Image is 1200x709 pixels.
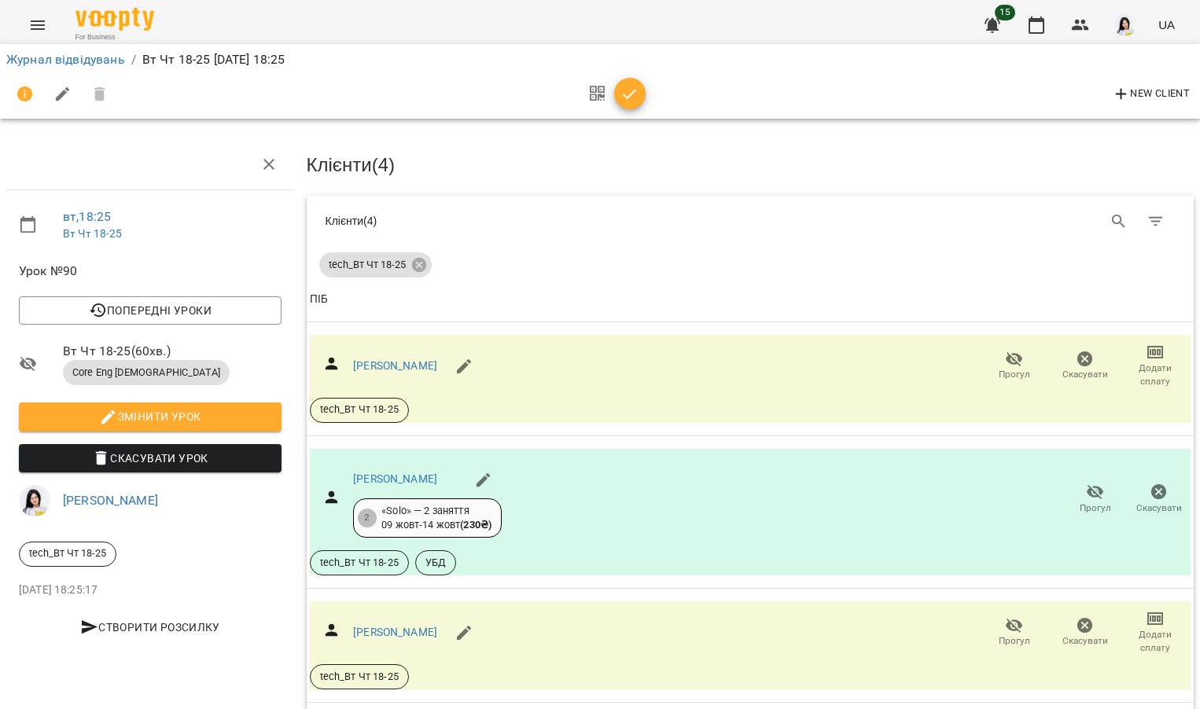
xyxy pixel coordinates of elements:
[311,402,408,417] span: tech_Вт Чт 18-25
[353,472,437,485] a: [PERSON_NAME]
[381,504,491,533] div: «Solo» — 2 заняття 09 жовт - 14 жовт
[25,618,275,637] span: Створити розсилку
[326,213,739,229] div: Клієнти ( 4 )
[75,32,154,42] span: For Business
[6,50,1194,69] nav: breadcrumb
[1129,628,1181,655] span: Додати сплату
[19,582,282,598] p: [DATE] 18:25:17
[310,290,1191,309] span: ПІБ
[1129,362,1181,388] span: Додати сплату
[19,296,282,325] button: Попередні уроки
[1062,368,1108,381] span: Скасувати
[979,611,1050,655] button: Прогул
[63,209,111,224] a: вт , 18:25
[319,252,432,277] div: tech_Вт Чт 18-25
[1050,344,1121,388] button: Скасувати
[6,52,125,67] a: Журнал відвідувань
[995,5,1015,20] span: 15
[31,449,269,468] span: Скасувати Урок
[19,542,116,567] div: tech_Вт Чт 18-25
[1050,611,1121,655] button: Скасувати
[19,402,282,431] button: Змінити урок
[63,227,123,240] a: Вт Чт 18-25
[311,670,408,684] span: tech_Вт Чт 18-25
[353,359,437,372] a: [PERSON_NAME]
[1136,501,1182,515] span: Скасувати
[63,366,230,380] span: Core Eng [DEMOGRAPHIC_DATA]
[1158,17,1175,33] span: UA
[319,258,415,272] span: tech_Вт Чт 18-25
[63,493,158,508] a: [PERSON_NAME]
[311,556,408,570] span: tech_Вт Чт 18-25
[1137,203,1175,241] button: Фільтр
[75,8,154,31] img: Voopty Logo
[1108,82,1194,107] button: New Client
[310,290,328,309] div: ПІБ
[358,509,377,527] div: 2
[31,301,269,320] span: Попередні уроки
[1112,85,1190,104] span: New Client
[19,6,57,44] button: Menu
[19,613,282,641] button: Створити розсилку
[19,262,282,281] span: Урок №90
[63,342,282,361] span: Вт Чт 18-25 ( 60 хв. )
[1063,477,1127,521] button: Прогул
[1100,203,1138,241] button: Search
[1127,477,1191,521] button: Скасувати
[1114,14,1136,36] img: 2db0e6d87653b6f793ba04c219ce5204.jpg
[353,626,437,638] a: [PERSON_NAME]
[460,519,491,531] b: ( 230 ₴ )
[999,634,1030,648] span: Прогул
[19,485,50,516] img: 2db0e6d87653b6f793ba04c219ce5204.jpg
[142,50,285,69] p: Вт Чт 18-25 [DATE] 18:25
[31,407,269,426] span: Змінити урок
[999,368,1030,381] span: Прогул
[979,344,1050,388] button: Прогул
[1062,634,1108,648] span: Скасувати
[131,50,136,69] li: /
[1152,10,1181,39] button: UA
[1080,501,1111,515] span: Прогул
[416,556,455,570] span: УБД
[307,155,1194,175] h3: Клієнти ( 4 )
[20,546,116,560] span: tech_Вт Чт 18-25
[307,196,1194,246] div: Table Toolbar
[1120,611,1191,655] button: Додати сплату
[1120,344,1191,388] button: Додати сплату
[19,444,282,472] button: Скасувати Урок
